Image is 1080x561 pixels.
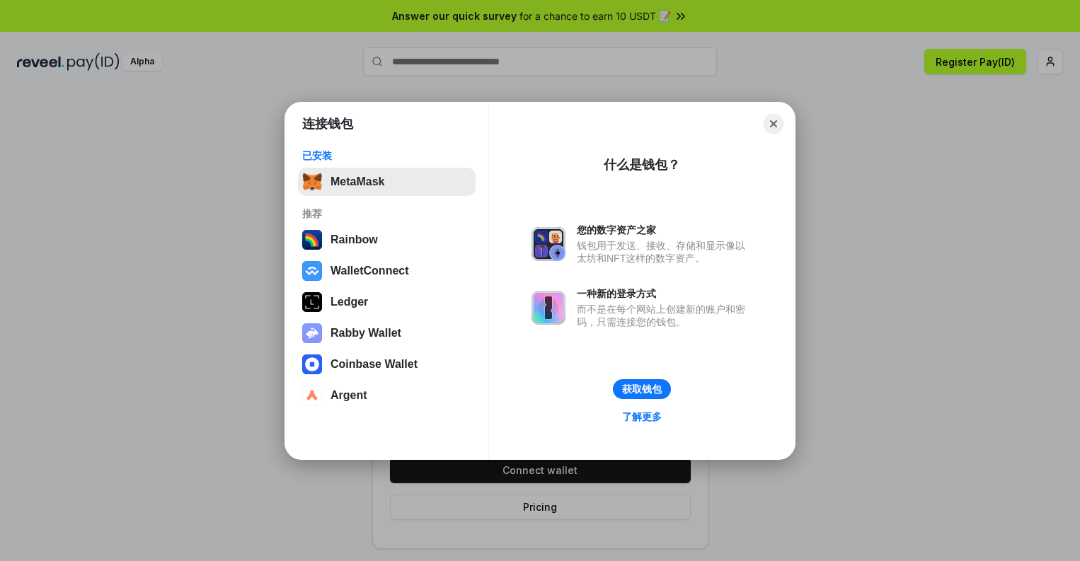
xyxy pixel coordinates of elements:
div: 而不是在每个网站上创建新的账户和密码，只需连接您的钱包。 [577,303,752,328]
img: svg+xml,%3Csvg%20width%3D%22120%22%20height%3D%22120%22%20viewBox%3D%220%200%20120%20120%22%20fil... [302,230,322,250]
a: 了解更多 [614,407,670,426]
div: Coinbase Wallet [331,358,418,371]
img: svg+xml,%3Csvg%20xmlns%3D%22http%3A%2F%2Fwww.w3.org%2F2000%2Fsvg%22%20fill%3D%22none%22%20viewBox... [532,291,565,325]
button: Rabby Wallet [298,319,476,347]
div: 钱包用于发送、接收、存储和显示像以太坊和NFT这样的数字资产。 [577,239,752,265]
button: Ledger [298,288,476,316]
div: Rabby Wallet [331,327,401,340]
button: Rainbow [298,226,476,254]
img: svg+xml,%3Csvg%20xmlns%3D%22http%3A%2F%2Fwww.w3.org%2F2000%2Fsvg%22%20fill%3D%22none%22%20viewBox... [302,323,322,343]
button: MetaMask [298,168,476,196]
button: Argent [298,381,476,410]
div: Argent [331,389,367,402]
div: 推荐 [302,207,471,220]
button: Coinbase Wallet [298,350,476,378]
button: Close [764,114,783,134]
button: 获取钱包 [613,379,671,399]
img: svg+xml,%3Csvg%20xmlns%3D%22http%3A%2F%2Fwww.w3.org%2F2000%2Fsvg%22%20fill%3D%22none%22%20viewBox... [532,227,565,261]
button: WalletConnect [298,257,476,285]
div: 一种新的登录方式 [577,287,752,300]
div: 了解更多 [622,410,662,423]
img: svg+xml,%3Csvg%20width%3D%2228%22%20height%3D%2228%22%20viewBox%3D%220%200%2028%2028%22%20fill%3D... [302,261,322,281]
div: 获取钱包 [622,383,662,395]
img: svg+xml,%3Csvg%20xmlns%3D%22http%3A%2F%2Fwww.w3.org%2F2000%2Fsvg%22%20width%3D%2228%22%20height%3... [302,292,322,312]
div: Ledger [331,296,368,308]
div: 您的数字资产之家 [577,224,752,236]
div: 已安装 [302,149,471,162]
img: svg+xml,%3Csvg%20width%3D%2228%22%20height%3D%2228%22%20viewBox%3D%220%200%2028%2028%22%20fill%3D... [302,386,322,405]
div: WalletConnect [331,265,409,277]
img: svg+xml,%3Csvg%20fill%3D%22none%22%20height%3D%2233%22%20viewBox%3D%220%200%2035%2033%22%20width%... [302,172,322,192]
div: 什么是钱包？ [604,156,680,173]
h1: 连接钱包 [302,115,353,132]
img: svg+xml,%3Csvg%20width%3D%2228%22%20height%3D%2228%22%20viewBox%3D%220%200%2028%2028%22%20fill%3D... [302,354,322,374]
div: MetaMask [331,175,384,188]
div: Rainbow [331,233,378,246]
